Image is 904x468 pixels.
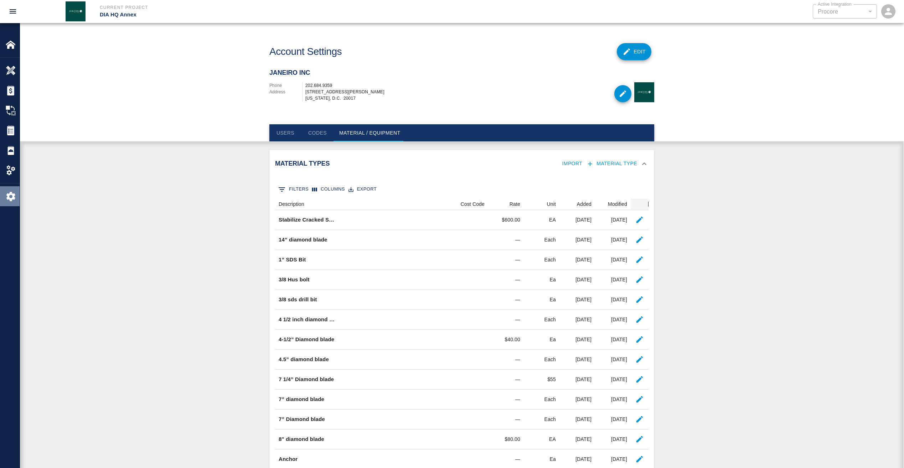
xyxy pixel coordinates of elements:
[544,416,556,423] div: Each
[550,336,556,343] div: Ea
[559,350,595,370] div: [DATE]
[66,1,86,21] img: Janeiro Inc
[488,310,524,330] div: —
[550,296,556,303] div: Ea
[334,124,406,141] button: Material / Equipment
[305,89,462,102] div: [STREET_ADDRESS][PERSON_NAME] [US_STATE], D.C. 20017
[305,82,462,89] div: 202.684.9359
[279,276,310,284] p: 3/8 Hus bolt
[310,184,347,195] button: Select columns
[559,210,595,230] div: [DATE]
[488,250,524,270] div: —
[559,250,595,270] div: [DATE]
[279,355,329,364] p: 4.5” diamond blade
[595,210,631,230] div: [DATE]
[488,330,524,350] div: $40.00
[461,198,485,210] div: Cost Code
[279,316,336,324] p: 4 1/2 inch diamond blade
[559,157,585,170] button: Import
[269,124,301,141] button: Users
[595,270,631,290] div: [DATE]
[510,198,520,210] div: Rate
[279,395,324,404] p: 7” diamond blade
[277,184,310,195] button: Show filters
[279,455,298,463] p: Anchor
[279,216,336,224] p: Stabilize Cracked Stone, Anchor/Fill, 10 ft or more above surface to stand on
[269,82,302,89] p: Phone
[279,236,327,244] p: 14” diamond blade
[279,435,324,443] p: 8" diamond blade
[585,157,640,170] button: Material Type
[818,7,872,16] div: Procore
[818,1,852,7] label: Active Integration
[544,316,556,323] div: Each
[301,124,334,141] button: Codes
[269,124,654,141] div: tabs navigation
[595,198,631,210] div: Modified
[279,296,317,304] p: 3/8 sds drill bit
[595,370,631,390] div: [DATE]
[488,370,524,390] div: —
[559,410,595,430] div: [DATE]
[339,198,488,210] div: Cost Code
[559,310,595,330] div: [DATE]
[488,198,524,210] div: Rate
[595,350,631,370] div: [DATE]
[4,3,21,20] button: open drawer
[634,82,654,102] img: Janeiro Inc
[595,230,631,250] div: [DATE]
[550,456,556,463] div: Ea
[559,270,595,290] div: [DATE]
[559,198,595,210] div: Added
[269,150,654,177] div: Material TypesImportMaterial Type
[269,69,654,77] h2: Janeiro Inc
[595,330,631,350] div: [DATE]
[595,310,631,330] div: [DATE]
[100,4,491,11] p: Current Project
[559,230,595,250] div: [DATE]
[595,430,631,449] div: [DATE]
[488,230,524,250] div: —
[547,376,556,383] div: $55
[544,256,556,263] div: Each
[488,430,524,449] div: $80.00
[577,198,592,210] div: Added
[488,390,524,410] div: —
[347,184,378,195] button: Export
[595,390,631,410] div: [DATE]
[279,415,325,423] p: 7” Diamond blade
[559,370,595,390] div: [DATE]
[544,236,556,243] div: Each
[559,290,595,310] div: [DATE]
[100,11,491,19] p: DIA HQ Annex
[279,375,334,384] p: 7 1/4” Diamond blade
[269,89,302,95] p: Address
[595,410,631,430] div: [DATE]
[559,330,595,350] div: [DATE]
[595,250,631,270] div: [DATE]
[549,216,556,223] div: EA
[595,290,631,310] div: [DATE]
[868,434,904,468] iframe: Chat Widget
[279,336,334,344] p: 4-1/2” Diamond blade
[488,270,524,290] div: —
[488,350,524,370] div: —
[275,160,397,168] h2: Material Types
[544,356,556,363] div: Each
[549,436,556,443] div: EA
[275,198,339,210] div: Description
[269,46,342,58] h1: Account Settings
[559,430,595,449] div: [DATE]
[559,390,595,410] div: [DATE]
[547,198,556,210] div: Unit
[550,276,556,283] div: Ea
[524,198,559,210] div: Unit
[608,198,627,210] div: Modified
[617,43,652,60] button: Edit
[488,210,524,230] div: $600.00
[544,396,556,403] div: Each
[279,198,304,210] div: Description
[279,256,306,264] p: 1” SDS Bit
[488,410,524,430] div: —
